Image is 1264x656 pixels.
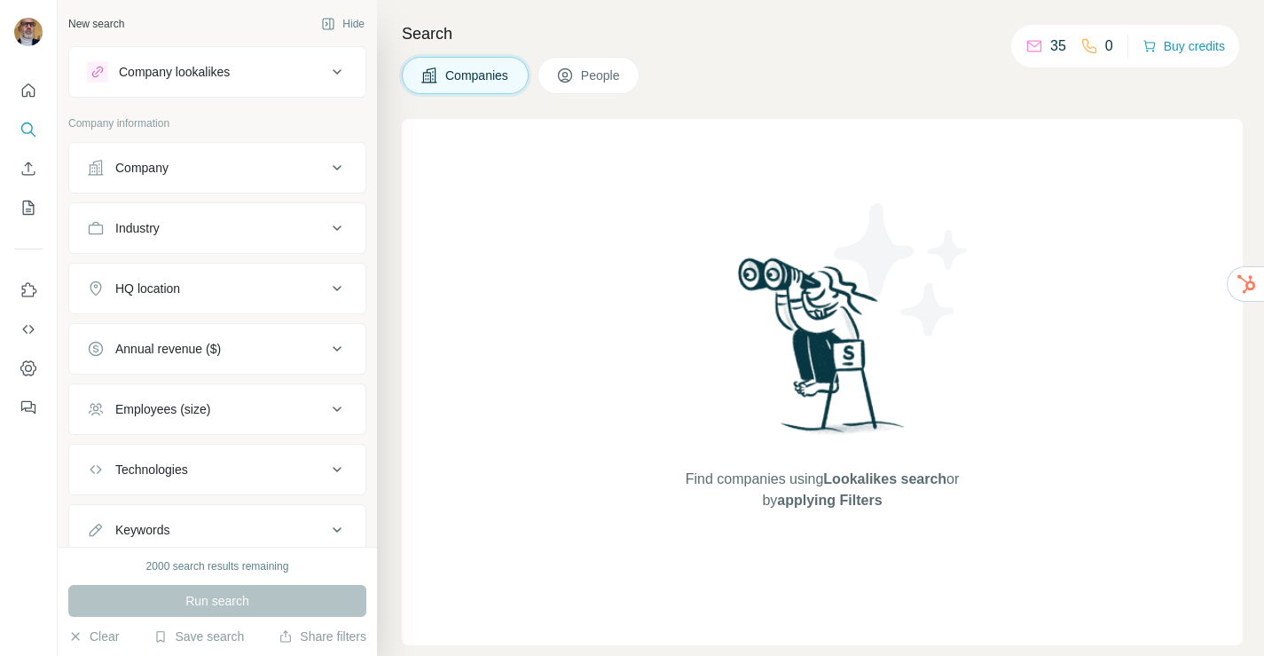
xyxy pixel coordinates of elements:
[1050,36,1066,57] p: 35
[1105,36,1113,57] p: 0
[115,521,169,539] div: Keywords
[14,192,43,224] button: My lists
[14,274,43,306] button: Use Surfe on LinkedIn
[69,509,365,551] button: Keywords
[14,391,43,423] button: Feedback
[69,267,365,310] button: HQ location
[69,207,365,249] button: Industry
[115,280,180,297] div: HQ location
[777,493,882,508] span: applying Filters
[14,114,43,146] button: Search
[822,190,982,350] img: Surfe Illustration - Stars
[14,18,43,46] img: Avatar
[279,628,366,645] button: Share filters
[309,11,377,37] button: Hide
[14,313,43,345] button: Use Surfe API
[14,153,43,185] button: Enrich CSV
[115,461,188,478] div: Technologies
[115,219,160,237] div: Industry
[1142,34,1225,59] button: Buy credits
[445,67,510,84] span: Companies
[581,67,622,84] span: People
[153,628,244,645] button: Save search
[680,469,964,511] span: Find companies using or by
[69,146,365,189] button: Company
[402,21,1243,46] h4: Search
[68,16,124,32] div: New search
[730,253,915,451] img: Surfe Illustration - Woman searching with binoculars
[115,340,221,358] div: Annual revenue ($)
[823,471,946,486] span: Lookalikes search
[69,328,365,370] button: Annual revenue ($)
[69,388,365,431] button: Employees (size)
[115,400,210,418] div: Employees (size)
[68,115,366,131] p: Company information
[119,63,230,81] div: Company lookalikes
[14,352,43,384] button: Dashboard
[14,75,43,107] button: Quick start
[146,558,289,574] div: 2000 search results remaining
[69,448,365,491] button: Technologies
[115,159,169,177] div: Company
[68,628,119,645] button: Clear
[69,51,365,93] button: Company lookalikes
